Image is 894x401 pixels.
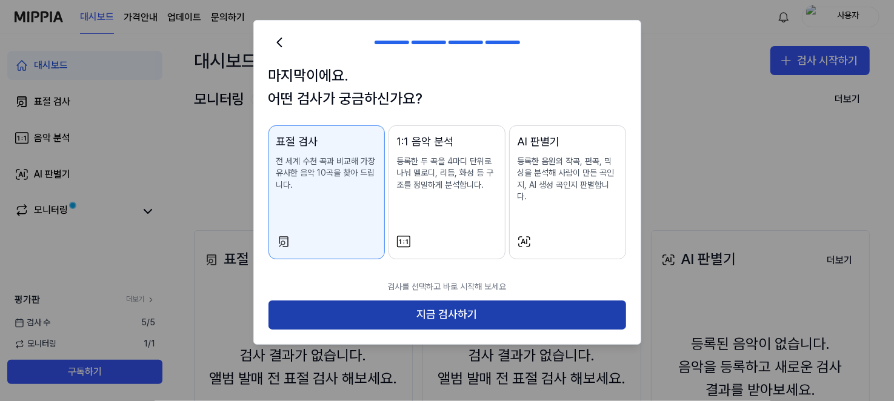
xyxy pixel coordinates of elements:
[276,156,378,191] p: 전 세계 수천 곡과 비교해 가장 유사한 음악 10곡을 찾아 드립니다.
[276,133,378,151] div: 표절 검사
[269,300,626,330] button: 지금 검사하기
[269,125,385,259] button: 표절 검사전 세계 수천 곡과 비교해 가장 유사한 음악 10곡을 찾아 드립니다.
[389,125,505,259] button: 1:1 음악 분석등록한 두 곡을 4마디 단위로 나눠 멜로디, 리듬, 화성 등 구조를 정밀하게 분석합니다.
[517,156,618,203] p: 등록한 음원의 작곡, 편곡, 믹싱을 분석해 사람이 만든 곡인지, AI 생성 곡인지 판별합니다.
[517,133,618,151] div: AI 판별기
[509,125,626,259] button: AI 판별기등록한 음원의 작곡, 편곡, 믹싱을 분석해 사람이 만든 곡인지, AI 생성 곡인지 판별합니다.
[269,64,626,111] h1: 마지막이에요. 어떤 검사가 궁금하신가요?
[396,133,498,151] div: 1:1 음악 분석
[396,156,498,191] p: 등록한 두 곡을 4마디 단위로 나눠 멜로디, 리듬, 화성 등 구조를 정밀하게 분석합니다.
[269,274,626,300] p: 검사를 선택하고 바로 시작해 보세요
